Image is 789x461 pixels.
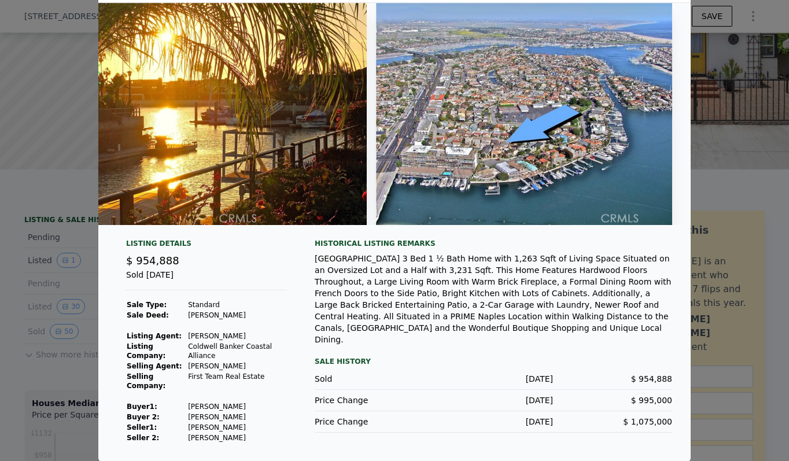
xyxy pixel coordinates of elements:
td: Standard [187,300,287,310]
strong: Selling Company: [127,373,165,390]
strong: Buyer 2: [127,413,160,421]
td: [PERSON_NAME] [187,433,287,443]
div: [DATE] [434,373,553,385]
img: Property Img [376,3,672,225]
span: $ 954,888 [631,374,672,383]
div: [GEOGRAPHIC_DATA] 3 Bed 1 ½ Bath Home with 1,263 Sqft of Living Space Situated on an Oversized Lo... [315,253,672,345]
span: $ 1,075,000 [623,417,672,426]
strong: Listing Company: [127,342,165,360]
strong: Seller 1 : [127,423,157,432]
div: [DATE] [434,394,553,406]
div: Price Change [315,416,434,427]
div: Sold [315,373,434,385]
strong: Buyer 1 : [127,403,157,411]
td: [PERSON_NAME] [187,361,287,371]
strong: Sale Type: [127,301,167,309]
div: [DATE] [434,416,553,427]
div: Historical Listing remarks [315,239,672,248]
div: Listing Details [126,239,287,253]
div: Sale History [315,355,672,368]
td: First Team Real Estate [187,371,287,391]
td: Coldwell Banker Coastal Alliance [187,341,287,361]
strong: Selling Agent: [127,362,182,370]
span: $ 954,888 [126,255,179,267]
strong: Listing Agent: [127,332,182,340]
div: Price Change [315,394,434,406]
strong: Sale Deed: [127,311,169,319]
td: [PERSON_NAME] [187,401,287,412]
div: Sold [DATE] [126,269,287,290]
td: [PERSON_NAME] [187,412,287,422]
strong: Seller 2: [127,434,159,442]
td: [PERSON_NAME] [187,422,287,433]
td: [PERSON_NAME] [187,310,287,320]
img: Property Img [71,3,367,225]
td: [PERSON_NAME] [187,331,287,341]
span: $ 995,000 [631,396,672,405]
